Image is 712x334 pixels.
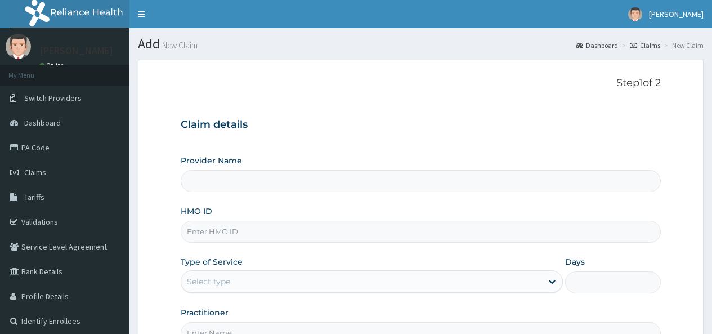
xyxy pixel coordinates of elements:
[181,119,661,131] h3: Claim details
[628,7,642,21] img: User Image
[661,41,704,50] li: New Claim
[24,167,46,177] span: Claims
[181,155,242,166] label: Provider Name
[565,256,585,268] label: Days
[649,9,704,19] span: [PERSON_NAME]
[160,41,198,50] small: New Claim
[181,206,212,217] label: HMO ID
[138,37,704,51] h1: Add
[24,192,44,202] span: Tariffs
[181,77,661,90] p: Step 1 of 2
[181,307,229,318] label: Practitioner
[39,61,66,69] a: Online
[187,276,230,287] div: Select type
[576,41,618,50] a: Dashboard
[39,46,113,56] p: [PERSON_NAME]
[181,221,661,243] input: Enter HMO ID
[630,41,660,50] a: Claims
[181,256,243,268] label: Type of Service
[6,34,31,59] img: User Image
[24,118,61,128] span: Dashboard
[24,93,82,103] span: Switch Providers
